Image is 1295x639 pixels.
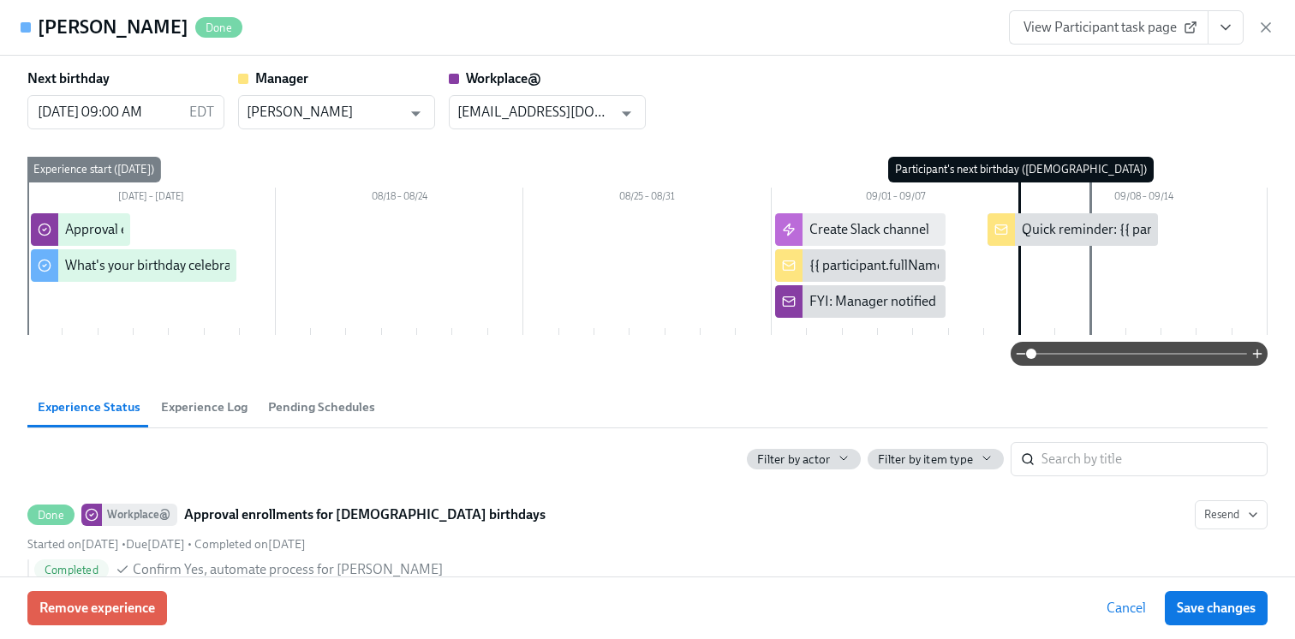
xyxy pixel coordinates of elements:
[1095,591,1158,625] button: Cancel
[1208,10,1244,45] button: View task page
[1041,442,1268,476] input: Search by title
[65,256,326,275] div: What's your birthday celebration preference?
[27,157,161,182] div: Experience start ([DATE])
[126,537,185,552] span: Thursday, August 14th 2025, 9:00 am
[38,15,188,40] h4: [PERSON_NAME]
[34,564,109,576] span: Completed
[27,188,276,210] div: [DATE] – [DATE]
[747,449,861,469] button: Filter by actor
[27,69,110,88] label: Next birthday
[809,256,1100,275] div: {{ participant.fullName }}'s upcoming birthday 🥳
[133,560,443,579] span: Confirm Yes, automate process for [PERSON_NAME]
[1019,188,1268,210] div: 09/08 – 09/14
[403,100,429,127] button: Open
[1177,600,1256,617] span: Save changes
[65,220,470,239] div: Approval enrollments for {{ [DOMAIN_NAME] | MMM Do }} birthdays
[1204,506,1258,523] span: Resend
[38,397,140,417] span: Experience Status
[1195,500,1268,529] button: DoneWorkplace@Approval enrollments for [DEMOGRAPHIC_DATA] birthdaysStarted on[DATE] •Due[DATE] • ...
[184,505,546,525] strong: Approval enrollments for [DEMOGRAPHIC_DATA] birthdays
[255,70,308,87] strong: Manager
[1009,10,1208,45] a: View Participant task page
[102,504,177,526] div: Workplace@
[809,220,929,239] div: Create Slack channel
[39,600,155,617] span: Remove experience
[161,397,248,417] span: Experience Log
[613,100,640,127] button: Open
[27,509,75,522] span: Done
[888,157,1154,182] div: Participant's next birthday ([DEMOGRAPHIC_DATA])
[194,537,306,552] span: Monday, August 11th 2025, 4:10 pm
[195,21,242,34] span: Done
[1107,600,1146,617] span: Cancel
[878,451,973,468] span: Filter by item type
[189,103,214,122] p: EDT
[27,536,306,552] div: • •
[276,188,524,210] div: 08/18 – 08/24
[268,397,375,417] span: Pending Schedules
[1165,591,1268,625] button: Save changes
[27,537,119,552] span: Monday, August 11th 2025, 9:01 am
[868,449,1004,469] button: Filter by item type
[757,451,830,468] span: Filter by actor
[466,70,541,87] strong: Workplace@
[523,188,772,210] div: 08/25 – 08/31
[27,591,167,625] button: Remove experience
[772,188,1020,210] div: 09/01 – 09/07
[1023,19,1194,36] span: View Participant task page
[809,292,1224,311] div: FYI: Manager notified of {{ participant.fullName }}'s upcoming birthday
